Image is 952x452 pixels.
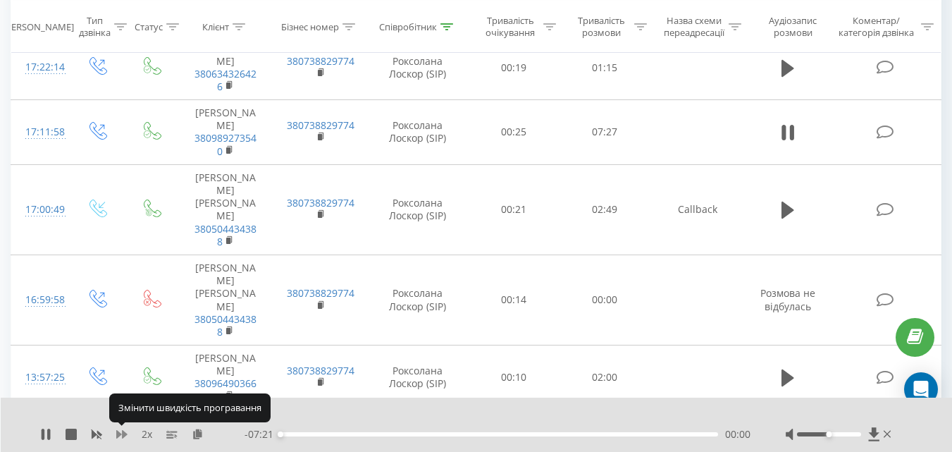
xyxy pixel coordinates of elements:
div: Співробітник [379,20,437,32]
div: Тривалість розмови [572,15,631,39]
span: Розмова не відбулась [760,286,815,312]
td: Роксолана Лоскор (SIP) [367,164,469,255]
a: 380989273540 [194,131,256,157]
div: 16:59:58 [25,286,55,314]
div: Змінити швидкість програвання [109,393,271,422]
td: [PERSON_NAME] [178,35,273,100]
td: Роксолана Лоскор (SIP) [367,346,469,410]
div: Клієнт [202,20,229,32]
td: [PERSON_NAME] [PERSON_NAME] [178,255,273,345]
td: 07:27 [560,100,650,165]
a: 380964903662 [194,377,256,403]
td: [PERSON_NAME] [178,100,273,165]
a: 380738829774 [287,196,354,209]
td: 01:15 [560,35,650,100]
a: 380738829774 [287,118,354,132]
a: 380738829774 [287,364,354,377]
td: [PERSON_NAME] [PERSON_NAME] [178,164,273,255]
div: Статус [135,20,163,32]
td: Роксолана Лоскор (SIP) [367,35,469,100]
a: 380634326426 [194,67,256,93]
td: 00:19 [469,35,560,100]
div: Аудіозапис розмови [758,15,829,39]
div: 17:11:58 [25,118,55,146]
div: Коментар/категорія дзвінка [835,15,917,39]
span: 00:00 [725,427,750,441]
div: Accessibility label [278,432,283,437]
div: Бізнес номер [281,20,339,32]
a: 380504434388 [194,222,256,248]
div: Accessibility label [826,432,832,437]
div: Назва схеми переадресації [663,15,725,39]
a: 380738829774 [287,54,354,68]
td: 00:14 [469,255,560,345]
a: 380738829774 [287,286,354,300]
span: 2 x [142,427,152,441]
a: 380504434388 [194,312,256,338]
div: Open Intercom Messenger [904,372,938,406]
td: 02:00 [560,346,650,410]
div: 17:22:14 [25,54,55,81]
td: Роксолана Лоскор (SIP) [367,255,469,345]
div: [PERSON_NAME] [3,20,74,32]
td: Роксолана Лоскор (SIP) [367,100,469,165]
td: Callback [650,164,745,255]
td: 00:25 [469,100,560,165]
td: 02:49 [560,164,650,255]
td: 00:21 [469,164,560,255]
div: Тривалість очікування [481,15,540,39]
span: - 07:21 [245,427,280,441]
td: 00:00 [560,255,650,345]
div: 13:57:25 [25,364,55,391]
div: Тип дзвінка [79,15,111,39]
td: [PERSON_NAME] [178,346,273,410]
div: 17:00:49 [25,196,55,224]
td: 00:10 [469,346,560,410]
